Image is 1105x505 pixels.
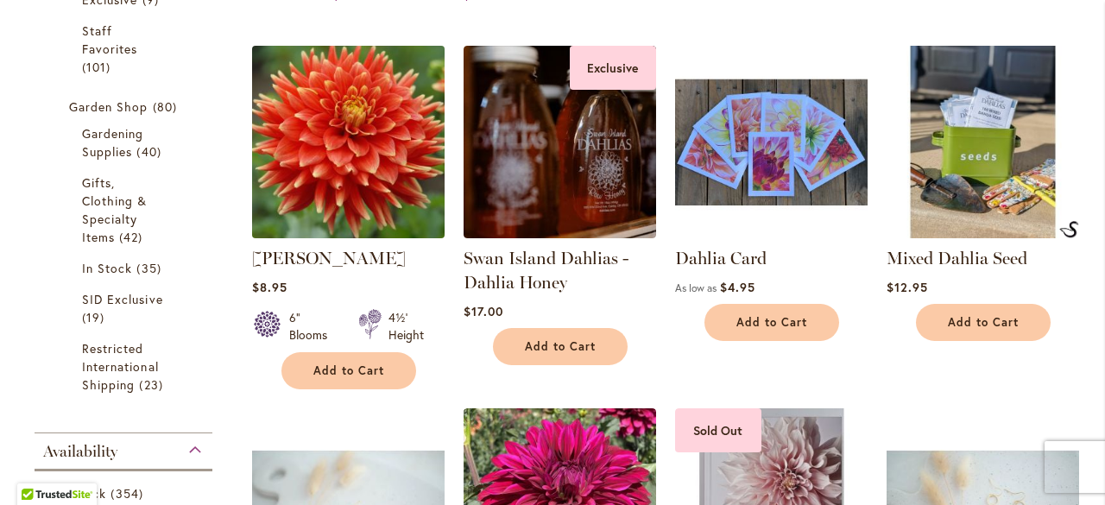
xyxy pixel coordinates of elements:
div: 4½' Height [388,309,424,344]
a: Swan Island Dahlias - Dahlia Honey [464,248,628,293]
img: Group shot of Dahlia Cards [675,46,868,238]
a: Mixed Dahlia Seed [887,248,1027,268]
a: Restricted International Shipping [82,339,169,394]
span: Restricted International Shipping [82,340,159,393]
span: $12.95 [887,279,928,295]
div: Sold Out [675,408,761,452]
button: Add to Cart [493,328,628,365]
button: Add to Cart [916,304,1051,341]
a: Swan Island Dahlias - Dahlia Honey Exclusive [464,225,656,242]
span: $4.95 [720,279,755,295]
a: STEVEN DAVID [252,225,445,242]
button: Add to Cart [281,352,416,389]
a: Dahlia Card [675,248,767,268]
img: STEVEN DAVID [247,41,449,243]
iframe: Launch Accessibility Center [13,444,61,492]
span: In Stock [82,260,132,276]
span: Availability [43,442,117,461]
span: Staff Favorites [82,22,137,57]
span: Add to Cart [525,339,596,354]
button: Add to Cart [704,304,839,341]
a: Staff Favorites [82,22,169,76]
span: 354 [110,484,147,502]
span: 80 [153,98,181,116]
a: Group shot of Dahlia Cards [675,225,868,242]
div: Exclusive [570,46,656,90]
a: In Stock [82,259,169,277]
span: Add to Cart [736,315,807,330]
span: $17.00 [464,303,503,319]
span: 40 [136,142,165,161]
span: Add to Cart [948,315,1019,330]
a: Garden Shop [69,98,182,116]
span: Garden Shop [69,98,148,115]
img: Mixed Dahlia Seed [1059,221,1078,238]
span: SID Exclusive [82,291,163,307]
span: 35 [136,259,165,277]
a: [PERSON_NAME] [252,248,406,268]
span: $8.95 [252,279,287,295]
a: In Stock 354 [56,484,195,502]
img: Mixed Dahlia Seed [887,46,1079,238]
a: Gifts, Clothing &amp; Specialty Items [82,174,169,246]
span: Add to Cart [313,363,384,378]
div: 6" Blooms [289,309,338,344]
span: 23 [139,376,167,394]
img: Swan Island Dahlias - Dahlia Honey [464,46,656,238]
a: SID Exclusive [82,290,169,326]
a: Mixed Dahlia Seed Mixed Dahlia Seed [887,225,1079,242]
span: 42 [119,228,147,246]
span: Gardening Supplies [82,125,143,160]
span: 19 [82,308,109,326]
span: 101 [82,58,115,76]
a: Gardening Supplies [82,124,169,161]
span: Gifts, Clothing & Specialty Items [82,174,148,245]
span: As low as [675,281,717,294]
